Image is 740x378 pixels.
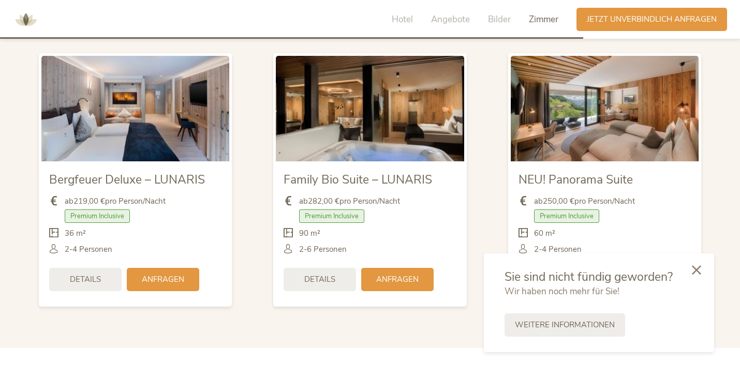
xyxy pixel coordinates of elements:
[392,13,413,25] span: Hotel
[534,196,635,207] span: ab pro Person/Nacht
[488,13,511,25] span: Bilder
[276,56,464,161] img: Family Bio Suite – LUNARIS
[529,13,558,25] span: Zimmer
[284,172,432,188] span: Family Bio Suite – LUNARIS
[65,209,130,223] span: Premium Inclusive
[299,196,400,207] span: ab pro Person/Nacht
[505,285,619,297] span: Wir haben noch mehr für Sie!
[505,269,673,285] span: Sie sind nicht fündig geworden?
[299,209,364,223] span: Premium Inclusive
[73,196,105,206] b: 219,00 €
[308,196,339,206] b: 282,00 €
[70,274,101,285] span: Details
[304,274,335,285] span: Details
[376,274,419,285] span: Anfragen
[65,244,112,255] span: 2-4 Personen
[10,4,41,35] img: AMONTI & LUNARIS Wellnessresort
[534,228,555,239] span: 60 m²
[49,172,205,188] span: Bergfeuer Deluxe – LUNARIS
[543,196,574,206] b: 250,00 €
[519,172,633,188] span: NEU! Panorama Suite
[10,16,41,23] a: AMONTI & LUNARIS Wellnessresort
[65,228,86,239] span: 36 m²
[515,320,615,330] span: Weitere Informationen
[299,228,320,239] span: 90 m²
[534,244,582,255] span: 2-4 Personen
[505,313,625,337] a: Weitere Informationen
[41,56,229,161] img: Bergfeuer Deluxe – LUNARIS
[431,13,470,25] span: Angebote
[299,244,347,255] span: 2-6 Personen
[511,56,699,161] img: NEU! Panorama Suite
[65,196,166,207] span: ab pro Person/Nacht
[142,274,184,285] span: Anfragen
[587,14,717,25] span: Jetzt unverbindlich anfragen
[534,209,599,223] span: Premium Inclusive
